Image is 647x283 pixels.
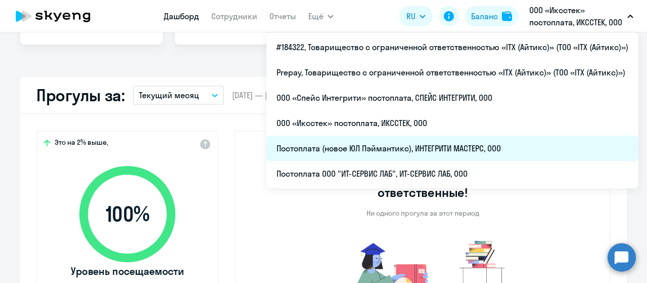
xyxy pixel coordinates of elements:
[308,6,334,26] button: Ещё
[139,89,199,101] p: Текущий месяц
[164,11,199,21] a: Дашборд
[211,11,257,21] a: Сотрудники
[232,90,286,101] span: [DATE] — [DATE]
[308,10,323,22] span: Ещё
[133,86,224,105] button: Текущий месяц
[524,4,638,28] button: ООО «Иксстек» постоплата, ИКССТЕК, ООО
[529,4,623,28] p: ООО «Иксстек» постоплата, ИКССТЕК, ООО
[406,10,415,22] span: RU
[269,11,296,21] a: Отчеты
[36,85,125,105] h2: Прогулы за:
[399,6,433,26] button: RU
[471,10,498,22] div: Баланс
[502,11,512,21] img: balance
[465,6,518,26] button: Балансbalance
[366,209,479,218] p: Ни одного прогула за этот период
[69,202,186,226] span: 100 %
[55,138,108,150] span: Это на 2% выше,
[266,32,638,188] ul: Ещё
